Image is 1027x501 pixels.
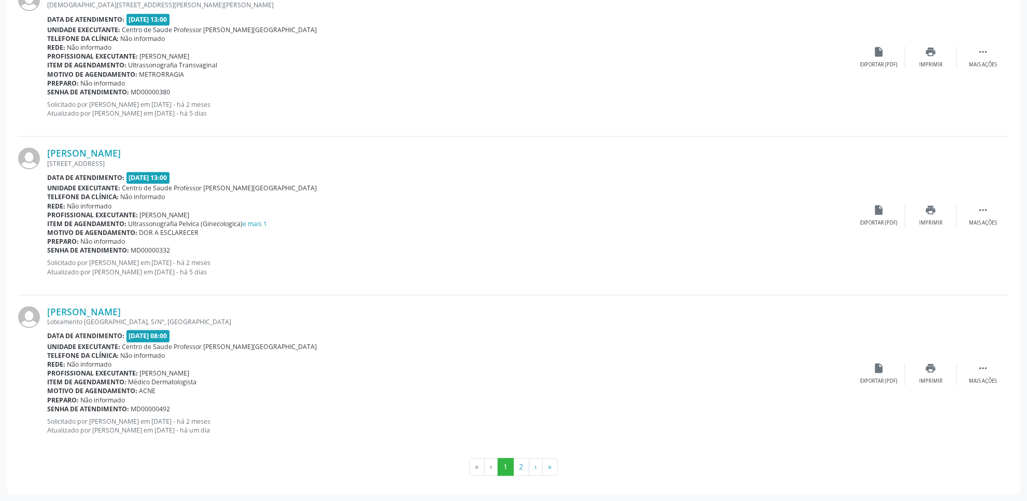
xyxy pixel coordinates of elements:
span: ACNE [139,386,156,395]
b: Profissional executante: [47,369,138,378]
div: Imprimir [919,378,942,385]
span: METRORRAGIA [139,70,185,79]
b: Unidade executante: [47,184,120,192]
span: Não informado [81,79,125,88]
b: Preparo: [47,396,79,405]
b: Senha de atendimento: [47,405,129,413]
span: Não informado [121,192,165,201]
span: MD00000380 [131,88,171,96]
p: Solicitado por [PERSON_NAME] em [DATE] - há 2 meses Atualizado por [PERSON_NAME] em [DATE] - há 5... [47,258,853,276]
b: Senha de atendimento: [47,88,129,96]
span: Não informado [121,34,165,43]
b: Data de atendimento: [47,15,124,24]
span: [PERSON_NAME] [140,52,190,61]
p: Solicitado por [PERSON_NAME] em [DATE] - há 2 meses Atualizado por [PERSON_NAME] em [DATE] - há u... [47,417,853,435]
span: [DATE] 13:00 [126,13,170,25]
i: print [925,363,937,374]
b: Motivo de agendamento: [47,386,137,395]
span: Não informado [67,202,112,211]
div: Mais ações [969,378,997,385]
span: DOR A ESCLARECER [139,228,199,237]
div: Exportar (PDF) [861,219,898,227]
div: Exportar (PDF) [861,378,898,385]
p: Solicitado por [PERSON_NAME] em [DATE] - há 2 meses Atualizado por [PERSON_NAME] em [DATE] - há 5... [47,100,853,118]
div: Loteamento [GEOGRAPHIC_DATA], S/N°, [GEOGRAPHIC_DATA] [47,317,853,326]
img: img [18,306,40,328]
b: Item de agendamento: [47,219,126,228]
div: Mais ações [969,219,997,227]
span: Ultrassonografia Pelvica (Ginecologica) [129,219,268,228]
b: Item de agendamento: [47,61,126,69]
b: Preparo: [47,237,79,246]
i: insert_drive_file [874,204,885,216]
b: Data de atendimento: [47,331,124,340]
a: e mais 1 [243,219,268,228]
span: Médico Dermatologista [129,378,197,386]
button: Go to page 2 [513,458,529,476]
b: Data de atendimento: [47,173,124,182]
i:  [977,363,989,374]
span: Não informado [81,396,125,405]
div: Mais ações [969,61,997,68]
div: [STREET_ADDRESS] [47,159,853,168]
div: Imprimir [919,61,942,68]
b: Item de agendamento: [47,378,126,386]
i: insert_drive_file [874,363,885,374]
span: MD00000332 [131,246,171,255]
b: Motivo de agendamento: [47,70,137,79]
ul: Pagination [18,458,1009,476]
span: Centro de Saude Professor [PERSON_NAME][GEOGRAPHIC_DATA] [122,25,317,34]
b: Rede: [47,202,65,211]
span: Ultrassonografia Transvaginal [129,61,218,69]
button: Go to page 1 [498,458,514,476]
b: Profissional executante: [47,52,138,61]
span: MD00000492 [131,405,171,413]
b: Telefone da clínica: [47,192,119,201]
i:  [977,204,989,216]
i: insert_drive_file [874,46,885,58]
div: Exportar (PDF) [861,61,898,68]
button: Go to last page [542,458,558,476]
i: print [925,204,937,216]
b: Rede: [47,43,65,52]
span: [PERSON_NAME] [140,211,190,219]
b: Telefone da clínica: [47,351,119,360]
span: Centro de Saude Professor [PERSON_NAME][GEOGRAPHIC_DATA] [122,342,317,351]
b: Unidade executante: [47,342,120,351]
div: [DEMOGRAPHIC_DATA][STREET_ADDRESS][PERSON_NAME][PERSON_NAME] [47,1,853,9]
b: Rede: [47,360,65,369]
b: Unidade executante: [47,25,120,34]
span: Não informado [121,351,165,360]
img: img [18,147,40,169]
b: Motivo de agendamento: [47,228,137,237]
i: print [925,46,937,58]
div: Imprimir [919,219,942,227]
span: [DATE] 08:00 [126,330,170,342]
b: Profissional executante: [47,211,138,219]
span: Não informado [67,360,112,369]
span: [PERSON_NAME] [140,369,190,378]
b: Preparo: [47,79,79,88]
button: Go to next page [529,458,543,476]
a: [PERSON_NAME] [47,147,121,159]
span: Centro de Saude Professor [PERSON_NAME][GEOGRAPHIC_DATA] [122,184,317,192]
b: Telefone da clínica: [47,34,119,43]
span: [DATE] 13:00 [126,172,170,184]
span: Não informado [81,237,125,246]
i:  [977,46,989,58]
span: Não informado [67,43,112,52]
a: [PERSON_NAME] [47,306,121,317]
b: Senha de atendimento: [47,246,129,255]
